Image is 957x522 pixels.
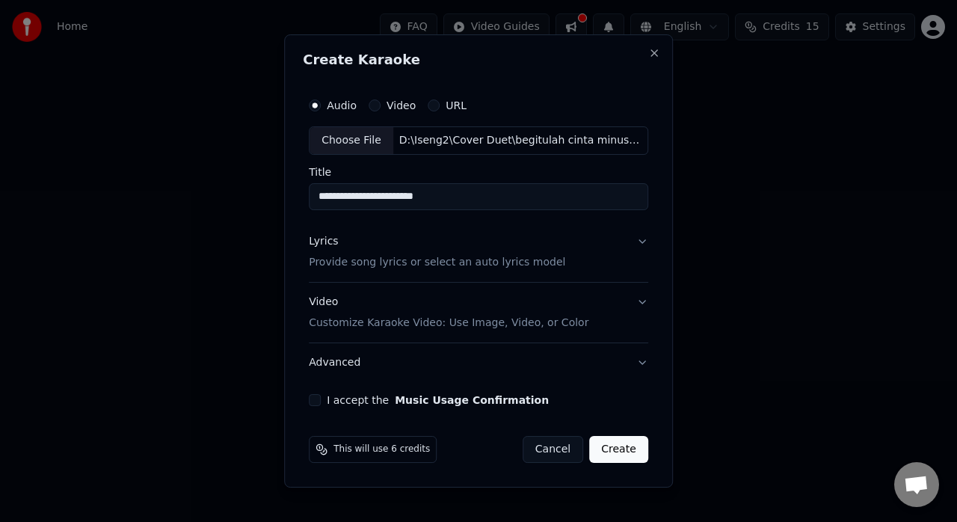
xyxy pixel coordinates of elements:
[393,133,647,148] div: D:\Iseng2\Cover Duet\begitulah cinta minus one.mp3
[309,283,648,343] button: VideoCustomize Karaoke Video: Use Image, Video, or Color
[387,100,416,111] label: Video
[310,127,393,154] div: Choose File
[309,316,588,331] p: Customize Karaoke Video: Use Image, Video, or Color
[309,234,338,249] div: Lyrics
[309,255,565,270] p: Provide song lyrics or select an auto lyrics model
[523,436,583,463] button: Cancel
[333,443,430,455] span: This will use 6 credits
[446,100,467,111] label: URL
[327,395,549,405] label: I accept the
[309,295,588,331] div: Video
[395,395,549,405] button: I accept the
[327,100,357,111] label: Audio
[589,436,648,463] button: Create
[309,343,648,382] button: Advanced
[309,167,648,177] label: Title
[303,53,654,67] h2: Create Karaoke
[309,222,648,282] button: LyricsProvide song lyrics or select an auto lyrics model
